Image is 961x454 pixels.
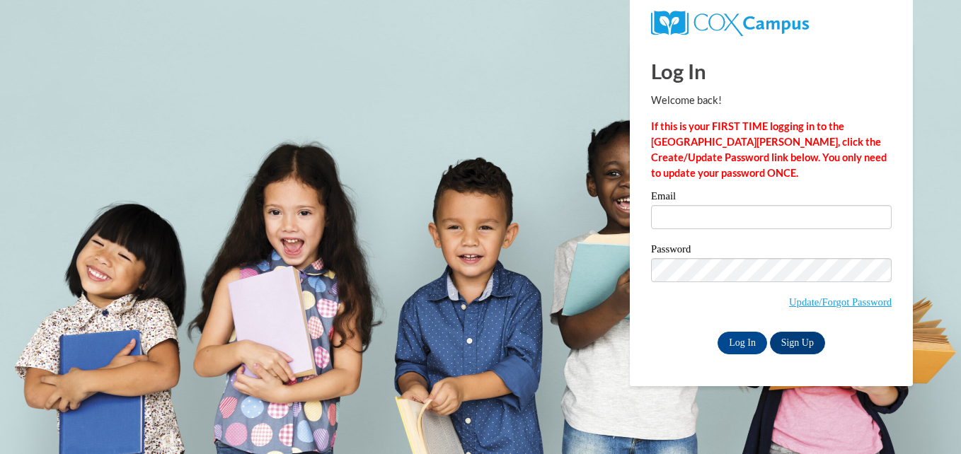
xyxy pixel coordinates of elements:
[651,16,809,28] a: COX Campus
[651,57,892,86] h1: Log In
[789,296,892,308] a: Update/Forgot Password
[770,332,825,354] a: Sign Up
[651,244,892,258] label: Password
[651,191,892,205] label: Email
[651,120,887,179] strong: If this is your FIRST TIME logging in to the [GEOGRAPHIC_DATA][PERSON_NAME], click the Create/Upd...
[651,11,809,36] img: COX Campus
[651,93,892,108] p: Welcome back!
[718,332,767,354] input: Log In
